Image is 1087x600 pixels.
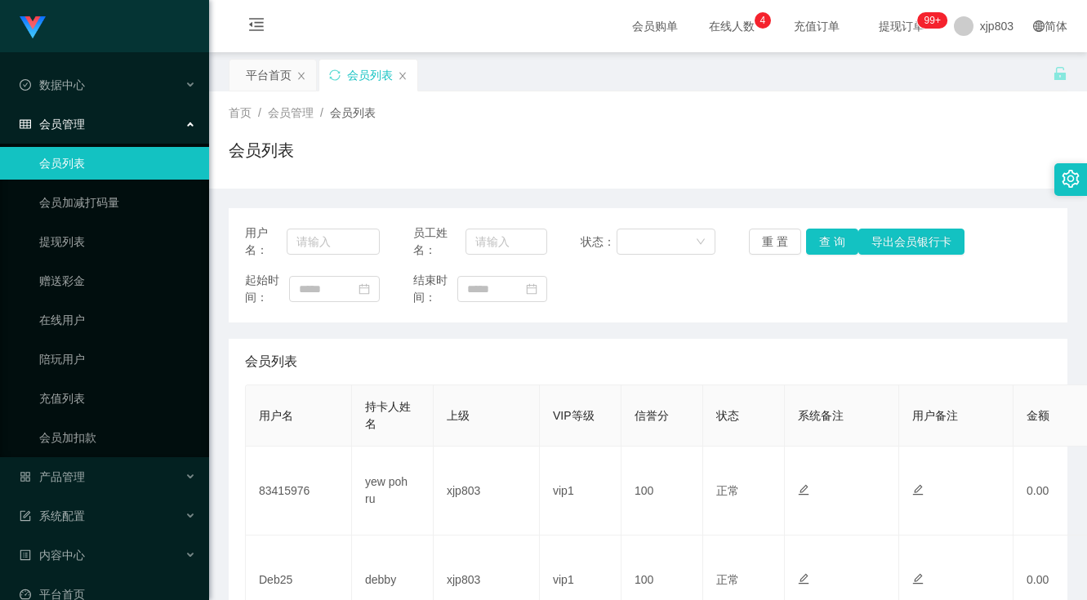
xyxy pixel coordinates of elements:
[871,20,933,32] span: 提现订单
[20,470,85,483] span: 产品管理
[716,484,739,497] span: 正常
[553,409,595,422] span: VIP等级
[229,138,294,162] h1: 会员列表
[716,573,739,586] span: 正常
[20,549,31,561] i: 图标: profile
[39,382,196,415] a: 充值列表
[39,147,196,180] a: 会员列表
[259,409,293,422] span: 用户名
[20,509,85,522] span: 系统配置
[39,264,196,297] a: 赠送彩金
[798,409,844,422] span: 系统备注
[806,229,858,255] button: 查 询
[245,352,297,371] span: 会员列表
[320,106,323,119] span: /
[786,20,848,32] span: 充值订单
[912,573,924,584] i: 图标: edit
[329,69,341,81] i: 图标: sync
[526,283,537,295] i: 图标: calendar
[365,400,411,430] span: 持卡人姓名
[749,229,801,255] button: 重 置
[760,12,765,29] p: 4
[352,447,434,536] td: yew poh ru
[798,573,809,584] i: 图标: edit
[434,447,540,536] td: xjp803
[258,106,261,119] span: /
[229,106,252,119] span: 首页
[296,71,306,81] i: 图标: close
[798,484,809,496] i: 图标: edit
[20,118,85,131] span: 会员管理
[1053,66,1067,81] i: 图标: unlock
[246,447,352,536] td: 83415976
[347,60,393,91] div: 会员列表
[1027,409,1049,422] span: 金额
[246,60,292,91] div: 平台首页
[398,71,408,81] i: 图标: close
[912,409,958,422] span: 用户备注
[229,1,284,53] i: 图标: menu-fold
[621,447,703,536] td: 100
[701,20,763,32] span: 在线人数
[20,471,31,482] i: 图标: appstore-o
[20,78,85,91] span: 数据中心
[918,12,947,29] sup: 263
[466,229,547,255] input: 请输入
[696,237,706,248] i: 图标: down
[330,106,376,119] span: 会员列表
[287,229,380,255] input: 请输入
[1062,170,1080,188] i: 图标: setting
[39,186,196,219] a: 会员加减打码量
[20,16,46,39] img: logo.9652507e.png
[912,484,924,496] i: 图标: edit
[413,224,466,259] span: 员工姓名：
[858,229,964,255] button: 导出会员银行卡
[39,343,196,376] a: 陪玩用户
[20,79,31,91] i: 图标: check-circle-o
[540,447,621,536] td: vip1
[413,272,457,306] span: 结束时间：
[635,409,669,422] span: 信誉分
[716,409,739,422] span: 状态
[20,510,31,522] i: 图标: form
[39,304,196,336] a: 在线用户
[359,283,370,295] i: 图标: calendar
[20,118,31,130] i: 图标: table
[447,409,470,422] span: 上级
[755,12,771,29] sup: 4
[39,225,196,258] a: 提现列表
[245,224,287,259] span: 用户名：
[581,233,617,251] span: 状态：
[20,549,85,562] span: 内容中心
[268,106,314,119] span: 会员管理
[39,421,196,454] a: 会员加扣款
[1033,20,1045,32] i: 图标: global
[245,272,289,306] span: 起始时间：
